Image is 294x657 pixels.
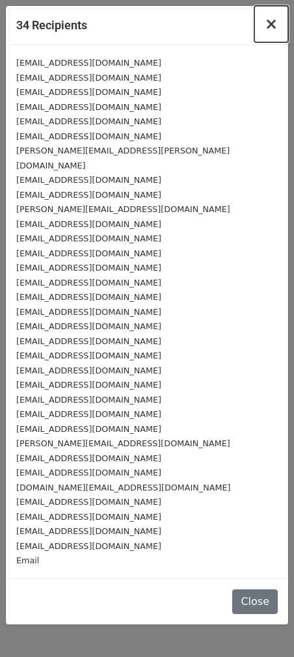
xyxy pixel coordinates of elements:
[16,87,161,97] small: [EMAIL_ADDRESS][DOMAIN_NAME]
[16,58,161,68] small: [EMAIL_ADDRESS][DOMAIN_NAME]
[16,219,161,229] small: [EMAIL_ADDRESS][DOMAIN_NAME]
[16,366,161,375] small: [EMAIL_ADDRESS][DOMAIN_NAME]
[16,16,87,34] h5: 34 Recipients
[16,497,161,507] small: [EMAIL_ADDRESS][DOMAIN_NAME]
[16,395,161,405] small: [EMAIL_ADDRESS][DOMAIN_NAME]
[16,234,161,243] small: [EMAIL_ADDRESS][DOMAIN_NAME]
[16,263,161,273] small: [EMAIL_ADDRESS][DOMAIN_NAME]
[232,589,278,614] button: Close
[16,175,161,185] small: [EMAIL_ADDRESS][DOMAIN_NAME]
[16,556,39,565] small: Email
[16,73,161,83] small: [EMAIL_ADDRESS][DOMAIN_NAME]
[16,483,230,492] small: [DOMAIN_NAME][EMAIL_ADDRESS][DOMAIN_NAME]
[16,453,161,463] small: [EMAIL_ADDRESS][DOMAIN_NAME]
[16,248,161,258] small: [EMAIL_ADDRESS][DOMAIN_NAME]
[16,321,161,331] small: [EMAIL_ADDRESS][DOMAIN_NAME]
[16,190,161,200] small: [EMAIL_ADDRESS][DOMAIN_NAME]
[16,204,230,214] small: [PERSON_NAME][EMAIL_ADDRESS][DOMAIN_NAME]
[16,146,230,170] small: [PERSON_NAME][EMAIL_ADDRESS][PERSON_NAME][DOMAIN_NAME]
[16,102,161,112] small: [EMAIL_ADDRESS][DOMAIN_NAME]
[16,131,161,141] small: [EMAIL_ADDRESS][DOMAIN_NAME]
[16,438,230,448] small: [PERSON_NAME][EMAIL_ADDRESS][DOMAIN_NAME]
[16,526,161,536] small: [EMAIL_ADDRESS][DOMAIN_NAME]
[16,468,161,477] small: [EMAIL_ADDRESS][DOMAIN_NAME]
[16,292,161,302] small: [EMAIL_ADDRESS][DOMAIN_NAME]
[16,351,161,360] small: [EMAIL_ADDRESS][DOMAIN_NAME]
[16,278,161,288] small: [EMAIL_ADDRESS][DOMAIN_NAME]
[265,15,278,33] span: ×
[16,307,161,317] small: [EMAIL_ADDRESS][DOMAIN_NAME]
[16,409,161,419] small: [EMAIL_ADDRESS][DOMAIN_NAME]
[16,380,161,390] small: [EMAIL_ADDRESS][DOMAIN_NAME]
[229,595,294,657] iframe: Chat Widget
[16,336,161,346] small: [EMAIL_ADDRESS][DOMAIN_NAME]
[16,424,161,434] small: [EMAIL_ADDRESS][DOMAIN_NAME]
[254,6,288,42] button: Close
[16,512,161,522] small: [EMAIL_ADDRESS][DOMAIN_NAME]
[16,541,161,551] small: [EMAIL_ADDRESS][DOMAIN_NAME]
[16,116,161,126] small: [EMAIL_ADDRESS][DOMAIN_NAME]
